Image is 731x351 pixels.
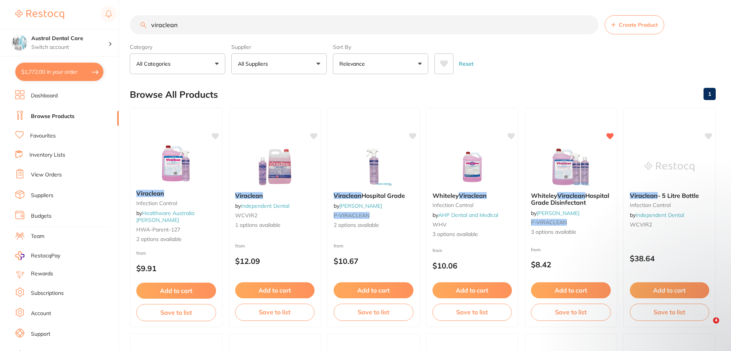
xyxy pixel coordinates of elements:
span: by [531,210,579,217]
a: Budgets [31,212,52,220]
button: Add to cart [136,283,216,299]
button: Add to cart [432,282,512,298]
span: 3 options available [432,231,512,238]
p: Switch account [31,44,108,51]
a: Favourites [30,132,56,140]
span: 1 options available [235,222,315,229]
a: Account [31,310,51,317]
span: 4 [713,317,719,324]
p: All Suppliers [238,60,271,68]
iframe: Intercom live chat [697,317,716,336]
span: from [136,250,146,256]
img: RestocqPay [15,251,24,260]
b: Whiteley Viraclean Hospital Grade Disinfectant [531,192,611,206]
span: WCVIR2 [235,212,257,219]
p: $10.06 [432,261,512,270]
button: Add to cart [531,282,611,298]
p: All Categories [136,60,174,68]
button: Add to cart [235,282,315,298]
img: Austral Dental Care [12,35,27,50]
a: [PERSON_NAME] [537,210,579,217]
p: $9.91 [136,264,216,273]
button: $1,772.00 in your order [15,63,103,81]
img: Viraclean [250,148,300,186]
em: Viraclean [136,189,164,197]
button: All Suppliers [231,53,327,74]
a: Rewards [31,270,53,278]
a: View Orders [31,171,62,179]
span: 3 options available [531,228,611,236]
em: Viraclean [334,192,361,199]
a: Restocq Logo [15,6,64,23]
span: from [235,243,245,249]
b: Viraclean [136,190,216,197]
a: Subscriptions [31,290,64,297]
a: 1 [704,86,716,102]
span: Whiteley [531,192,557,199]
a: Browse Products [31,113,74,120]
button: Add to cart [334,282,413,298]
img: Whiteley Viraclean Hospital Grade Disinfectant [546,148,595,186]
label: Sort By [333,44,428,50]
p: $10.67 [334,257,413,265]
span: Create Product [619,22,658,28]
a: Support [31,330,50,338]
span: from [531,247,541,252]
h4: Austral Dental Care [31,35,108,42]
span: by [235,202,289,209]
iframe: Intercom notifications message [574,165,727,330]
span: Hospital Grade Disinfectant [531,192,609,206]
img: Viraclean [151,146,201,184]
span: Hospital Grade [361,192,405,199]
label: Supplier [231,44,327,50]
button: All Categories [130,53,225,74]
img: Viraclean - 5 Litre Bottle [645,148,694,186]
a: Team [31,233,44,240]
span: from [334,243,344,249]
em: P-VIRACLEAN [531,219,567,226]
button: Create Product [605,15,664,34]
a: Healthware Australia [PERSON_NAME] [136,210,194,223]
small: infection control [432,202,512,208]
a: Independent Dental [241,202,289,209]
a: Suppliers [31,192,53,199]
span: from [432,247,442,253]
button: Save to list [136,304,216,321]
a: Inventory Lists [29,151,65,159]
em: Viraclean [235,192,263,199]
span: RestocqPay [31,252,60,260]
label: Category [130,44,225,50]
span: HWA-parent-127 [136,226,180,233]
span: 2 options available [136,236,216,243]
em: P-VIRACLEAN [334,212,370,219]
small: Infection Control [136,200,216,206]
span: 2 options available [334,222,413,229]
img: Viraclean Hospital Grade [349,148,398,186]
span: Whiteley [432,192,459,199]
p: $8.42 [531,260,611,269]
b: Viraclean Hospital Grade [334,192,413,199]
b: Viraclean [235,192,315,199]
span: by [334,202,382,209]
p: Relevance [339,60,368,68]
button: Save to list [432,304,512,320]
em: Viraclean [557,192,585,199]
input: Search Products [130,15,599,34]
button: Relevance [333,53,428,74]
em: Viraclean [459,192,487,199]
span: WHV [432,221,447,228]
a: [PERSON_NAME] [339,202,382,209]
h2: Browse All Products [130,89,218,100]
a: Dashboard [31,92,58,100]
button: Save to list [531,304,611,320]
button: Save to list [235,304,315,320]
img: Whiteley Viraclean [447,148,497,186]
b: Whiteley Viraclean [432,192,512,199]
p: $12.09 [235,257,315,265]
a: AHP Dental and Medical [438,212,498,218]
span: by [136,210,194,223]
button: Reset [457,53,476,74]
a: RestocqPay [15,251,60,260]
button: Save to list [334,304,413,320]
img: Restocq Logo [15,10,64,19]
